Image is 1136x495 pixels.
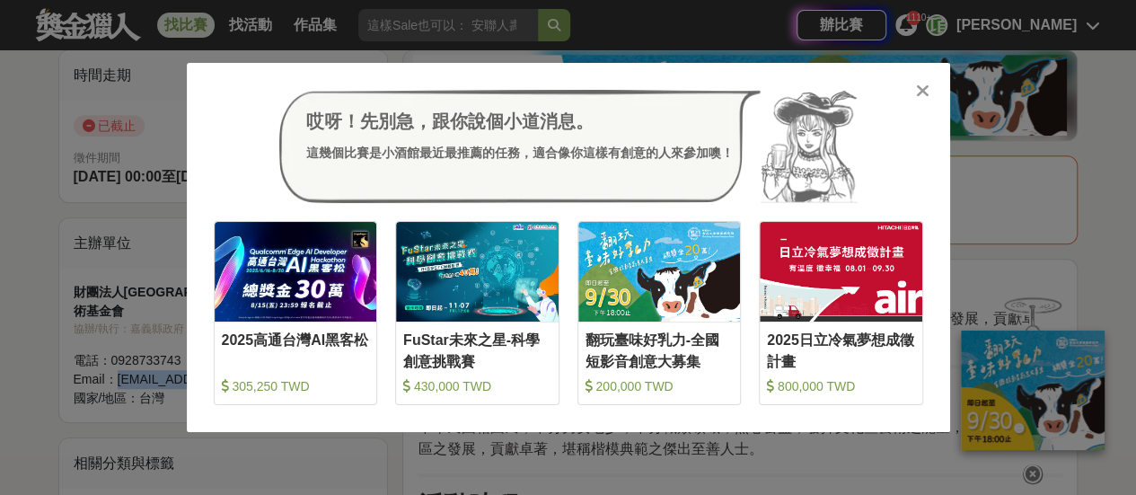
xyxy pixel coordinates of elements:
[586,377,734,395] div: 200,000 TWD
[214,221,378,405] a: Cover Image2025高通台灣AI黑客松 305,250 TWD
[759,221,923,405] a: Cover Image2025日立冷氣夢想成徵計畫 800,000 TWD
[577,221,742,405] a: Cover Image翻玩臺味好乳力-全國短影音創意大募集 200,000 TWD
[222,330,370,370] div: 2025高通台灣AI黑客松
[767,330,915,370] div: 2025日立冷氣夢想成徵計畫
[767,377,915,395] div: 800,000 TWD
[215,222,377,322] img: Cover Image
[761,90,858,203] img: Avatar
[396,222,559,322] img: Cover Image
[306,144,734,163] div: 這幾個比賽是小酒館最近最推薦的任務，適合像你這樣有創意的人來參加噢！
[306,108,734,135] div: 哎呀！先別急，跟你說個小道消息。
[578,222,741,322] img: Cover Image
[403,330,551,370] div: FuStar未來之星-科學創意挑戰賽
[760,222,922,322] img: Cover Image
[222,377,370,395] div: 305,250 TWD
[403,377,551,395] div: 430,000 TWD
[586,330,734,370] div: 翻玩臺味好乳力-全國短影音創意大募集
[395,221,559,405] a: Cover ImageFuStar未來之星-科學創意挑戰賽 430,000 TWD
